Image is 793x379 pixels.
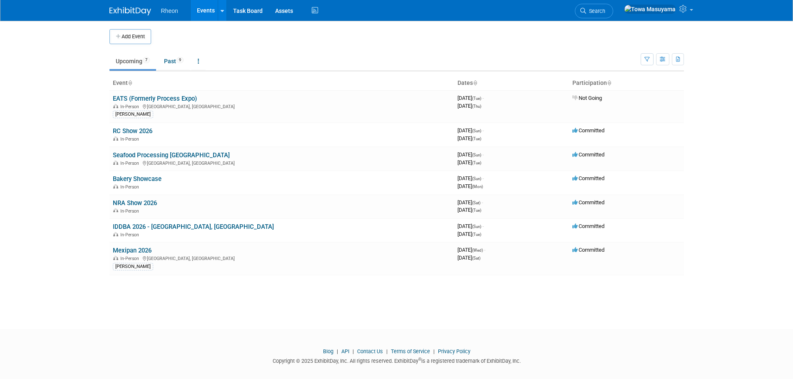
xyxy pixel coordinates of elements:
[482,199,483,206] span: -
[484,247,485,253] span: -
[335,348,340,354] span: |
[128,79,132,86] a: Sort by Event Name
[482,223,484,229] span: -
[113,255,451,261] div: [GEOGRAPHIC_DATA], [GEOGRAPHIC_DATA]
[113,151,230,159] a: Seafood Processing [GEOGRAPHIC_DATA]
[120,256,142,261] span: In-Person
[472,208,481,213] span: (Tue)
[586,8,605,14] span: Search
[158,53,190,69] a: Past9
[472,224,481,229] span: (Sun)
[607,79,611,86] a: Sort by Participation Type
[120,136,142,142] span: In-Person
[161,7,178,14] span: Rheon
[472,104,481,109] span: (Thu)
[457,103,481,109] span: [DATE]
[113,103,451,109] div: [GEOGRAPHIC_DATA], [GEOGRAPHIC_DATA]
[457,183,483,189] span: [DATE]
[113,208,118,213] img: In-Person Event
[572,175,604,181] span: Committed
[472,201,480,205] span: (Sat)
[457,95,484,101] span: [DATE]
[457,247,485,253] span: [DATE]
[457,207,481,213] span: [DATE]
[472,96,481,101] span: (Tue)
[120,184,142,190] span: In-Person
[120,161,142,166] span: In-Person
[454,76,569,90] th: Dates
[472,161,481,165] span: (Tue)
[482,151,484,158] span: -
[351,348,356,354] span: |
[384,348,390,354] span: |
[457,127,484,134] span: [DATE]
[482,95,484,101] span: -
[113,256,118,260] img: In-Person Event
[113,104,118,108] img: In-Person Event
[113,223,274,230] a: IDDBA 2026 - [GEOGRAPHIC_DATA], [GEOGRAPHIC_DATA]
[113,263,153,270] div: [PERSON_NAME]
[482,175,484,181] span: -
[472,232,481,237] span: (Tue)
[472,248,483,253] span: (Wed)
[472,136,481,141] span: (Tue)
[120,104,142,109] span: In-Person
[113,95,197,102] a: EATS (Formerly Process Expo)
[176,57,184,63] span: 9
[457,175,484,181] span: [DATE]
[431,348,437,354] span: |
[472,153,481,157] span: (Sun)
[624,5,676,14] img: Towa Masuyama
[457,199,483,206] span: [DATE]
[113,232,118,236] img: In-Person Event
[113,161,118,165] img: In-Person Event
[473,79,477,86] a: Sort by Start Date
[457,255,480,261] span: [DATE]
[113,127,152,135] a: RC Show 2026
[572,199,604,206] span: Committed
[357,348,383,354] a: Contact Us
[113,175,162,183] a: Bakery Showcase
[482,127,484,134] span: -
[572,95,602,101] span: Not Going
[572,223,604,229] span: Committed
[457,151,484,158] span: [DATE]
[472,184,483,189] span: (Mon)
[120,208,142,214] span: In-Person
[418,357,421,362] sup: ®
[572,127,604,134] span: Committed
[572,151,604,158] span: Committed
[109,53,156,69] a: Upcoming7
[109,7,151,15] img: ExhibitDay
[457,135,481,141] span: [DATE]
[113,184,118,188] img: In-Person Event
[143,57,150,63] span: 7
[438,348,470,354] a: Privacy Policy
[472,129,481,133] span: (Sun)
[341,348,349,354] a: API
[113,111,153,118] div: [PERSON_NAME]
[457,231,481,237] span: [DATE]
[472,176,481,181] span: (Sun)
[109,29,151,44] button: Add Event
[113,199,157,207] a: NRA Show 2026
[323,348,333,354] a: Blog
[572,247,604,253] span: Committed
[113,247,152,254] a: Mexipan 2026
[120,232,142,238] span: In-Person
[457,223,484,229] span: [DATE]
[109,76,454,90] th: Event
[457,159,481,166] span: [DATE]
[569,76,684,90] th: Participation
[391,348,430,354] a: Terms of Service
[113,136,118,141] img: In-Person Event
[575,4,613,18] a: Search
[113,159,451,166] div: [GEOGRAPHIC_DATA], [GEOGRAPHIC_DATA]
[472,256,480,260] span: (Sat)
